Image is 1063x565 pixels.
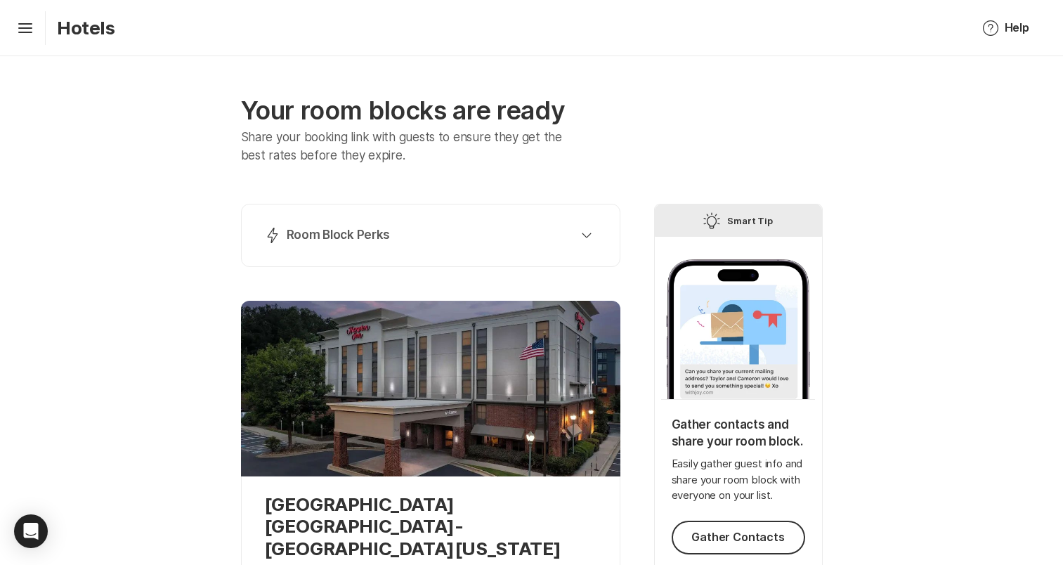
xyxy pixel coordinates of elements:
p: Smart Tip [727,212,774,229]
button: Help [965,11,1046,45]
p: Hotels [57,17,115,39]
div: Open Intercom Messenger [14,514,48,548]
p: [GEOGRAPHIC_DATA] [GEOGRAPHIC_DATA]-[GEOGRAPHIC_DATA][US_STATE] [264,493,597,559]
p: Share your booking link with guests to ensure they get the best rates before they expire. [241,129,583,164]
p: Your room blocks are ready [241,96,620,126]
p: Room Block Perks [287,227,391,244]
p: Gather contacts and share your room block. [672,417,805,450]
p: Easily gather guest info and share your room block with everyone on your list. [672,456,805,504]
button: Room Block Perks [259,221,603,249]
button: Gather Contacts [672,521,805,554]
